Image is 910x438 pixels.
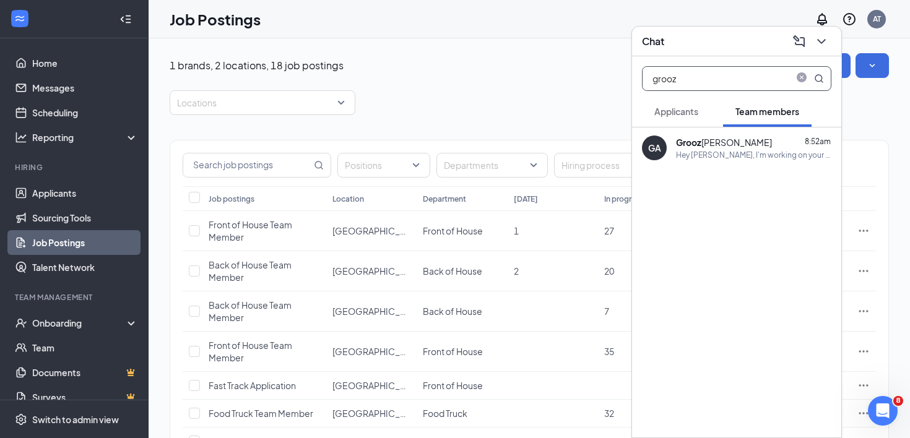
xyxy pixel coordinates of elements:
span: 32 [604,408,614,419]
span: Front of House Team Member [209,219,292,243]
a: DocumentsCrown [32,360,138,385]
p: 1 brands, 2 locations, 18 job postings [170,59,344,72]
input: Search team member [643,67,789,90]
a: Talent Network [32,255,138,280]
svg: SmallChevronDown [866,59,878,72]
b: Grooz [676,137,701,148]
td: East Oxford [326,211,417,251]
td: West Jackson Avenue [326,400,417,427]
span: Applicants [654,106,698,117]
svg: Ellipses [857,407,870,419]
span: Back of House Team Member [209,299,292,323]
div: Reporting [32,131,139,144]
button: ChevronDown [812,32,831,51]
td: Front of House [417,211,507,251]
a: Scheduling [32,100,138,125]
a: Messages [32,75,138,100]
svg: Analysis [15,131,27,144]
svg: Ellipses [857,345,870,358]
span: Team members [735,106,799,117]
td: Back of House [417,251,507,291]
a: Sourcing Tools [32,205,138,230]
svg: Ellipses [857,265,870,277]
span: Food Truck [423,408,467,419]
h1: Job Postings [170,9,261,30]
span: 8 [893,396,903,406]
span: [GEOGRAPHIC_DATA][PERSON_NAME] [332,306,493,317]
svg: Settings [15,413,27,426]
span: 1 [514,225,519,236]
svg: ChevronDown [814,34,829,49]
span: Front of House [423,346,483,357]
svg: Ellipses [857,225,870,237]
a: Home [32,51,138,75]
svg: Ellipses [857,305,870,317]
span: Back of House [423,306,482,317]
td: West Jackson Avenue [326,372,417,400]
td: West Jackson Avenue [326,332,417,372]
svg: ComposeMessage [792,34,807,49]
td: East Oxford [326,251,417,291]
span: Back of House Team Member [209,259,292,283]
a: Team [32,335,138,360]
th: In progress [598,186,688,211]
button: SmallChevronDown [856,53,889,78]
svg: MagnifyingGlass [814,74,824,84]
span: Front of House [423,380,483,391]
span: Fast Track Application [209,380,296,391]
h3: Chat [642,35,664,48]
span: 35 [604,346,614,357]
span: close-circle [794,72,809,85]
a: Applicants [32,181,138,205]
div: Switch to admin view [32,413,119,426]
svg: Collapse [119,13,132,25]
iframe: Intercom live chat [868,396,898,426]
span: Food Truck Team Member [209,408,313,419]
div: AT [873,14,881,24]
div: [PERSON_NAME] [676,136,772,148]
td: Front of House [417,332,507,372]
span: 8:52am [805,137,831,146]
input: Search job postings [183,153,311,177]
div: Onboarding [32,317,128,329]
button: ComposeMessage [789,32,809,51]
span: 27 [604,225,614,236]
span: Front of House [423,225,483,236]
th: [DATE] [508,186,598,211]
a: SurveysCrown [32,385,138,410]
div: Location [332,194,364,204]
span: [GEOGRAPHIC_DATA][PERSON_NAME] [332,380,493,391]
svg: WorkstreamLogo [14,12,26,25]
a: Job Postings [32,230,138,255]
span: [GEOGRAPHIC_DATA][PERSON_NAME] [332,346,493,357]
span: 2 [514,265,519,277]
td: Front of House [417,372,507,400]
div: Job postings [209,194,254,204]
svg: QuestionInfo [842,12,857,27]
div: GA [648,142,661,154]
td: Back of House [417,291,507,332]
svg: Notifications [815,12,830,27]
div: Department [423,194,466,204]
td: West Jackson Avenue [326,291,417,332]
span: 20 [604,265,614,277]
svg: UserCheck [15,317,27,329]
span: [GEOGRAPHIC_DATA] [332,225,423,236]
div: Hey [PERSON_NAME], I'm working on your new hire paperwork and need a 2nd form of ID. Some example... [676,150,831,160]
div: Team Management [15,292,136,303]
span: [GEOGRAPHIC_DATA][PERSON_NAME] [332,408,493,419]
span: Back of House [423,265,482,277]
span: close-circle [794,72,809,82]
span: [GEOGRAPHIC_DATA] [332,265,423,277]
svg: MagnifyingGlass [314,160,324,170]
td: Food Truck [417,400,507,427]
span: 7 [604,306,609,317]
span: Front of House Team Member [209,340,292,363]
div: Hiring [15,162,136,173]
svg: Ellipses [857,379,870,392]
